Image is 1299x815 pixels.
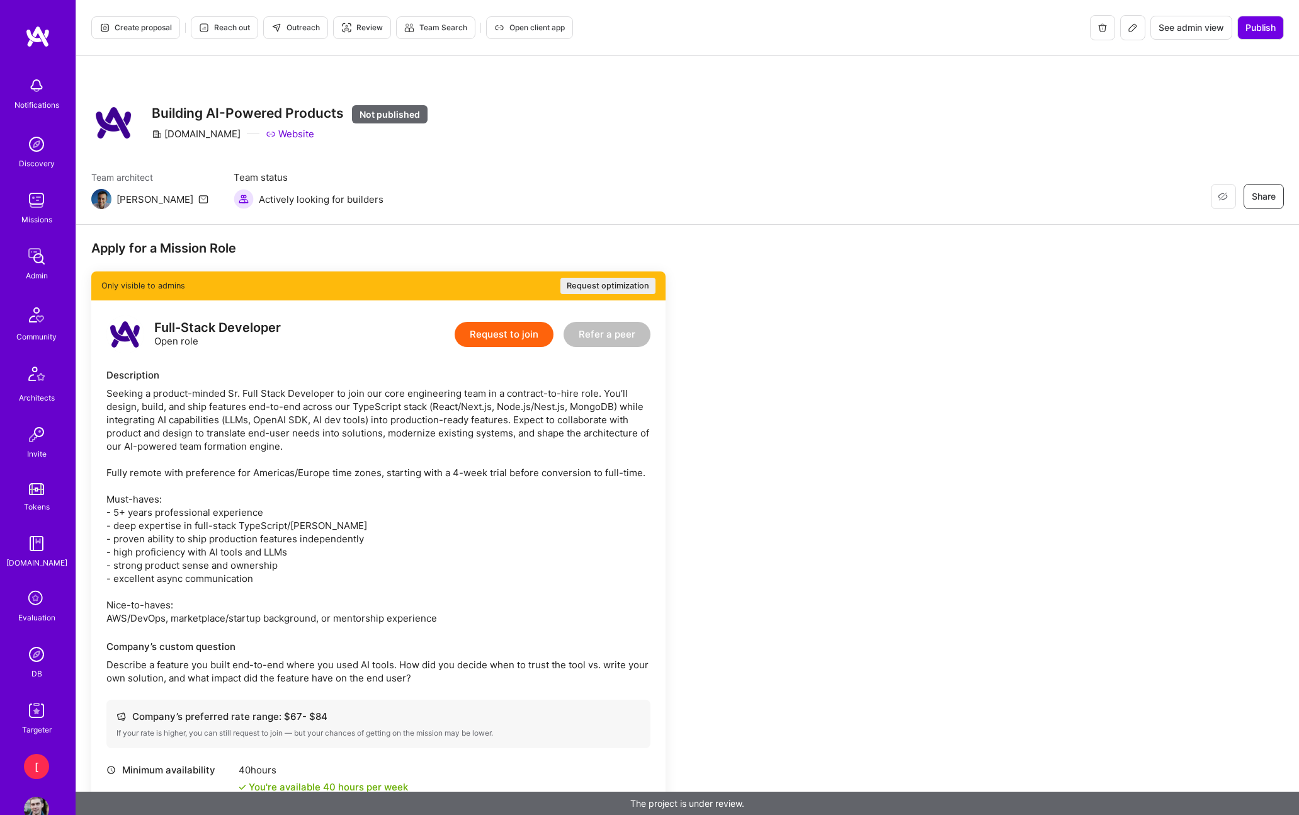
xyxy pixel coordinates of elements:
i: icon CompanyGray [152,129,162,139]
div: Company’s custom question [106,640,650,653]
img: Skill Targeter [24,698,49,723]
img: Company Logo [91,100,137,145]
div: Invite [27,447,47,460]
img: bell [24,73,49,98]
div: Missions [21,213,52,226]
div: Open role [154,321,281,348]
div: Targeter [22,723,52,736]
span: Share [1252,190,1276,203]
button: Team Search [396,16,475,39]
span: Outreach [271,22,320,33]
img: tokens [29,483,44,495]
i: icon Check [239,784,246,791]
button: Review [333,16,391,39]
div: Not published [352,105,428,123]
div: Tokens [24,500,50,513]
img: Invite [24,422,49,447]
img: admin teamwork [24,244,49,269]
img: Admin Search [24,642,49,667]
img: discovery [24,132,49,157]
a: Website [266,127,314,140]
span: Reach out [199,22,250,33]
div: Evaluation [18,611,55,624]
div: Minimum availability [106,763,232,777]
div: Apply for a Mission Role [91,240,666,256]
img: Community [21,300,52,330]
i: icon SelectionTeam [25,587,48,611]
span: Actively looking for builders [259,193,383,206]
div: Community [16,330,57,343]
div: Only visible to admins [91,271,666,300]
span: Review [341,22,383,33]
div: Full-Stack Developer [154,321,281,334]
div: Admin [26,269,48,282]
button: Reach out [191,16,258,39]
span: Publish [1245,21,1276,34]
div: Description [106,368,650,382]
i: icon Targeter [341,23,351,33]
img: teamwork [24,188,49,213]
span: Create proposal [99,22,172,33]
div: [DOMAIN_NAME] [6,556,67,569]
div: Company’s preferred rate range: $ 67 - $ 84 [116,710,640,723]
span: Team architect [91,171,208,184]
img: guide book [24,531,49,556]
span: Team Search [404,22,467,33]
button: Outreach [263,16,328,39]
button: Share [1244,184,1284,209]
div: 40 hours [239,763,408,777]
a: [ [21,754,52,779]
div: DB [31,667,42,680]
img: logo [106,316,144,353]
button: Create proposal [91,16,180,39]
div: Discovery [19,157,55,170]
button: Publish [1237,16,1284,40]
div: If your rate is higher, you can still request to join — but your chances of getting on the missio... [116,728,640,738]
div: You're available 40 hours per week [239,780,408,794]
button: Refer a peer [564,322,650,347]
span: Open client app [494,22,565,33]
h3: Building AI-Powered Products [152,105,428,122]
img: Architects [21,361,52,391]
div: Seeking a product-minded Sr. Full Stack Developer to join our core engineering team in a contract... [106,387,650,625]
button: See admin view [1150,16,1232,40]
div: [PERSON_NAME] [116,193,193,206]
button: Open client app [486,16,573,39]
img: Team Architect [91,189,111,209]
button: Request optimization [560,278,655,294]
img: Actively looking for builders [234,189,254,209]
span: Team status [234,171,383,184]
div: Notifications [14,98,59,111]
i: icon EyeClosed [1218,191,1228,202]
i: icon Mail [198,194,208,204]
div: The project is under review. [76,792,1299,815]
span: See admin view [1159,21,1224,34]
div: [DOMAIN_NAME] [152,127,241,140]
img: logo [25,25,50,48]
button: Request to join [455,322,553,347]
i: icon Clock [106,765,116,775]
i: icon Proposal [99,23,110,33]
div: Architects [19,391,55,404]
div: [ [24,754,49,779]
p: Describe a feature you built end-to-end where you used AI tools. How did you decide when to trust... [106,658,650,685]
i: icon Cash [116,712,126,721]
